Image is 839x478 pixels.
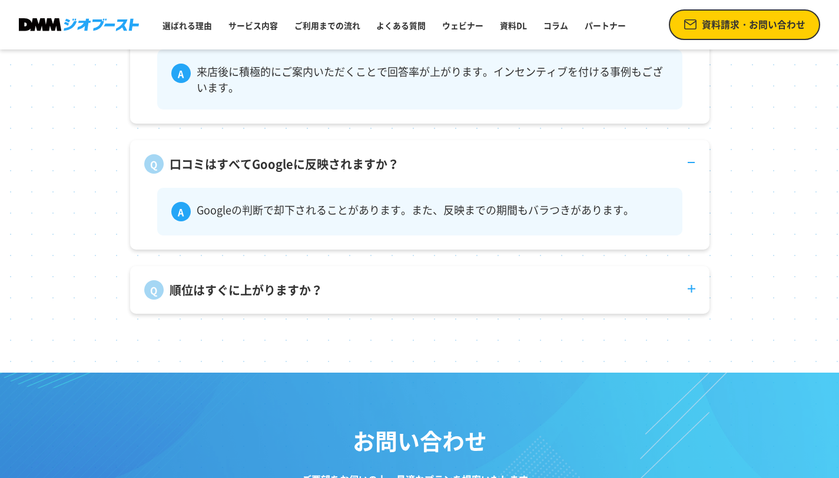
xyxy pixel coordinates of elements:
a: 選ばれる理由 [158,15,217,36]
a: 資料請求・お問い合わせ [669,9,821,40]
a: ウェビナー [437,15,488,36]
span: 資料請求・お問い合わせ [702,18,805,32]
p: 順位はすぐに上がりますか？ [170,281,323,299]
a: コラム [539,15,573,36]
a: 資料DL [495,15,532,36]
p: 来店後に積極的にご案内いただくことで回答率が上がります。インセンティブを付ける事例もございます。 [197,64,668,95]
p: 口コミはすべてGoogleに反映されますか？ [170,155,399,173]
a: よくある質問 [372,15,430,36]
a: パートナー [580,15,631,36]
a: ご利用までの流れ [290,15,365,36]
img: DMMジオブースト [19,18,139,31]
a: サービス内容 [224,15,283,36]
p: Googleの判断で却下されることがあります。また、反映までの期間もバラつきがあります。 [197,202,634,221]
